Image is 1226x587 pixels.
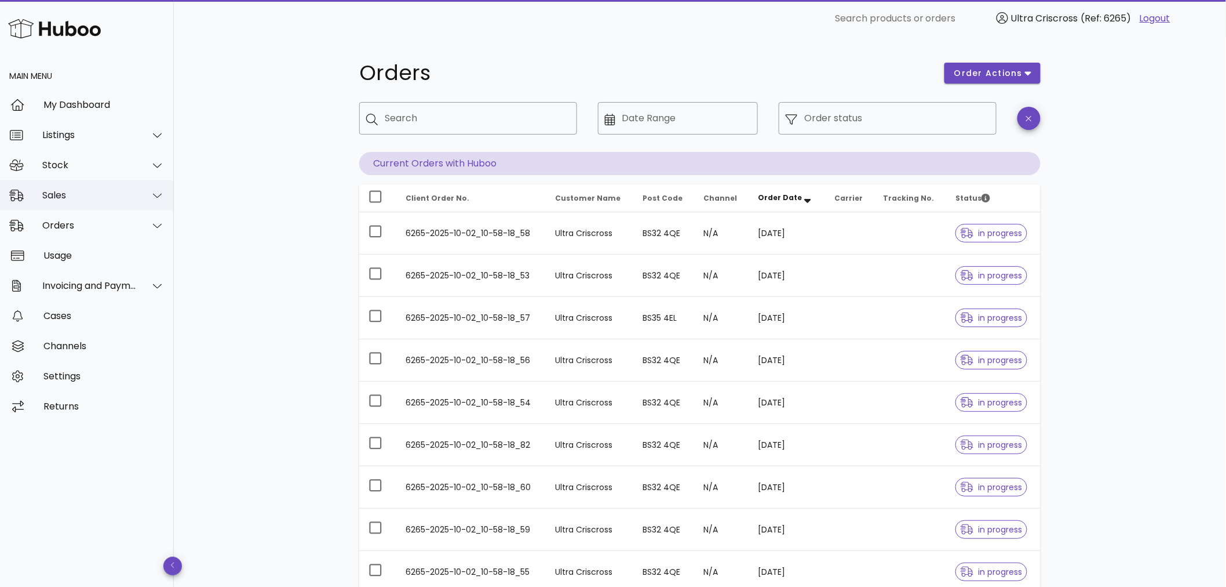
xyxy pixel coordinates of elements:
td: N/A [695,339,749,382]
td: BS32 4QE [634,255,695,297]
td: N/A [695,424,749,466]
td: 6265-2025-10-02_10-58-18_60 [396,466,546,509]
td: [DATE] [749,212,825,255]
span: in progress [961,398,1022,407]
th: Client Order No. [396,184,546,212]
td: N/A [695,509,749,551]
td: N/A [695,382,749,424]
th: Carrier [825,184,874,212]
td: [DATE] [749,466,825,509]
td: N/A [695,255,749,297]
div: Cases [43,310,165,321]
span: in progress [961,314,1022,322]
td: BS35 4EL [634,297,695,339]
td: N/A [695,466,749,509]
span: Status [955,193,990,203]
td: Ultra Criscross [546,212,633,255]
span: in progress [961,441,1022,449]
td: 6265-2025-10-02_10-58-18_58 [396,212,546,255]
img: Huboo Logo [8,16,101,41]
td: 6265-2025-10-02_10-58-18_53 [396,255,546,297]
th: Order Date: Sorted descending. Activate to remove sorting. [749,184,825,212]
span: in progress [961,271,1022,280]
td: BS32 4QE [634,212,695,255]
span: Carrier [834,193,863,203]
span: in progress [961,229,1022,237]
span: Ultra Criscross [1011,12,1078,25]
span: Post Code [643,193,683,203]
td: [DATE] [749,509,825,551]
th: Customer Name [546,184,633,212]
button: order actions [944,63,1041,84]
div: Listings [42,129,137,140]
td: [DATE] [749,255,825,297]
div: My Dashboard [43,99,165,110]
td: BS32 4QE [634,466,695,509]
div: Usage [43,250,165,261]
a: Logout [1140,12,1170,26]
td: 6265-2025-10-02_10-58-18_59 [396,509,546,551]
div: Settings [43,371,165,382]
td: 6265-2025-10-02_10-58-18_56 [396,339,546,382]
th: Post Code [634,184,695,212]
div: Returns [43,401,165,412]
span: Order Date [758,193,802,202]
td: BS32 4QE [634,339,695,382]
span: in progress [961,483,1022,491]
span: (Ref: 6265) [1081,12,1132,25]
th: Tracking No. [874,184,946,212]
span: Channel [704,193,738,203]
div: Orders [42,220,137,231]
td: Ultra Criscross [546,339,633,382]
td: N/A [695,212,749,255]
td: [DATE] [749,382,825,424]
td: BS32 4QE [634,424,695,466]
span: in progress [961,568,1022,576]
span: in progress [961,356,1022,364]
span: Client Order No. [406,193,469,203]
td: 6265-2025-10-02_10-58-18_82 [396,424,546,466]
td: [DATE] [749,297,825,339]
td: 6265-2025-10-02_10-58-18_57 [396,297,546,339]
th: Status [946,184,1041,212]
p: Current Orders with Huboo [359,152,1041,175]
td: N/A [695,297,749,339]
span: in progress [961,526,1022,534]
td: Ultra Criscross [546,509,633,551]
td: 6265-2025-10-02_10-58-18_54 [396,382,546,424]
td: Ultra Criscross [546,382,633,424]
td: [DATE] [749,339,825,382]
h1: Orders [359,63,931,84]
td: Ultra Criscross [546,255,633,297]
td: BS32 4QE [634,509,695,551]
td: [DATE] [749,424,825,466]
div: Invoicing and Payments [42,280,137,291]
td: Ultra Criscross [546,466,633,509]
td: Ultra Criscross [546,297,633,339]
td: BS32 4QE [634,382,695,424]
div: Channels [43,340,165,352]
th: Channel [695,184,749,212]
span: Tracking No. [883,193,934,203]
div: Stock [42,160,137,171]
span: order actions [954,67,1023,79]
td: Ultra Criscross [546,424,633,466]
div: Sales [42,190,137,201]
span: Customer Name [555,193,621,203]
